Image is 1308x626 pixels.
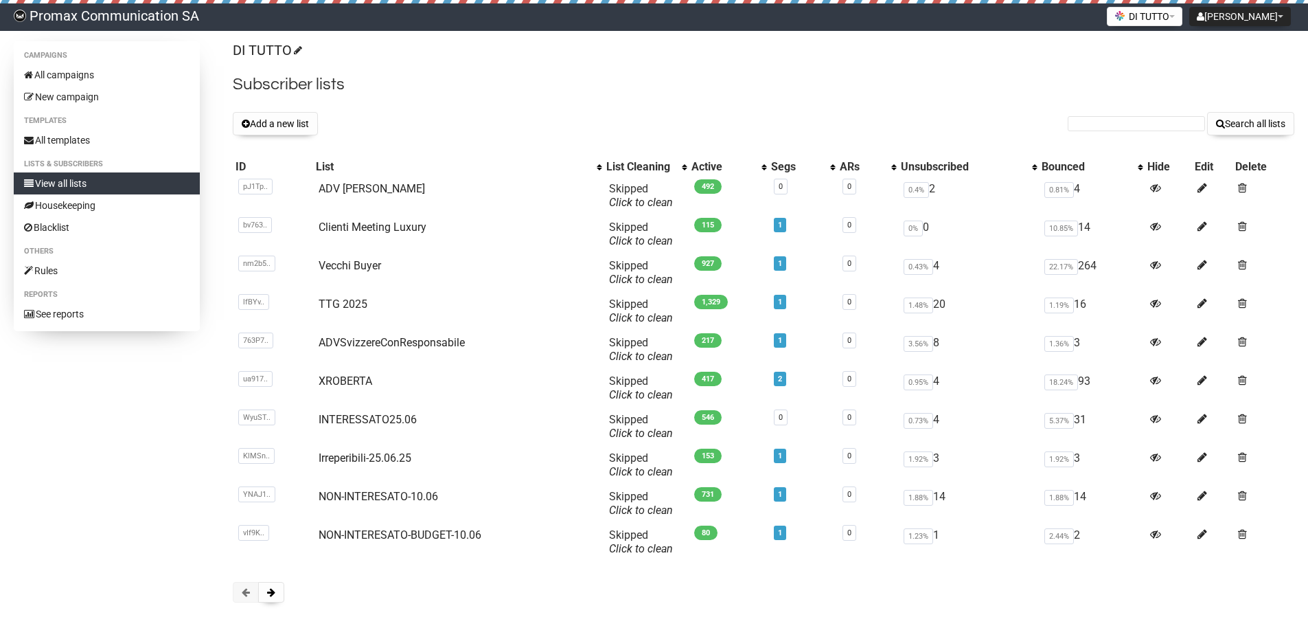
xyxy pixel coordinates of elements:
[238,179,273,194] span: pJ1Tp..
[898,177,1040,215] td: 2
[609,196,673,209] a: Click to clean
[1039,446,1145,484] td: 3
[904,298,933,313] span: 1.48%
[14,287,200,303] li: Reports
[238,487,275,502] span: YNAJ1..
[609,182,673,209] span: Skipped
[1042,160,1131,174] div: Bounced
[238,256,275,271] span: nm2b5..
[898,157,1040,177] th: Unsubscribed: No sort applied, activate to apply an ascending sort
[14,156,200,172] li: Lists & subscribers
[238,217,272,233] span: bv763..
[694,449,722,463] span: 153
[1235,160,1292,174] div: Delete
[694,256,722,271] span: 927
[847,221,851,230] a: 0
[904,451,933,467] span: 1.92%
[1044,182,1074,198] span: 0.81%
[1039,292,1145,331] td: 16
[904,375,933,390] span: 0.95%
[609,273,673,286] a: Click to clean
[694,179,722,194] span: 492
[14,194,200,216] a: Housekeeping
[898,407,1040,446] td: 4
[1044,375,1078,390] span: 18.24%
[14,260,200,282] a: Rules
[604,157,689,177] th: List Cleaning: No sort applied, activate to apply an ascending sort
[904,221,923,236] span: 0%
[847,259,851,268] a: 0
[694,487,722,502] span: 731
[691,160,754,174] div: Active
[1232,157,1294,177] th: Delete: No sort applied, sorting is disabled
[1192,157,1232,177] th: Edit: No sort applied, sorting is disabled
[847,182,851,191] a: 0
[771,160,823,174] div: Segs
[609,451,673,478] span: Skipped
[238,371,273,387] span: ua917..
[319,336,465,349] a: ADVSvizzereConResponsabile
[898,215,1040,254] td: 0
[1044,528,1074,544] span: 2.44%
[319,259,381,272] a: Vecchi Buyer
[609,465,673,478] a: Click to clean
[319,490,438,503] a: NON-INTERESATO-10.06
[233,42,300,58] a: DI TUTTO
[319,528,481,541] a: NON-INTERESATO-BUDGET-10.06
[1044,336,1074,352] span: 1.36%
[1044,221,1078,236] span: 10.85%
[898,331,1040,369] td: 8
[1039,177,1145,215] td: 4
[14,86,200,108] a: New campaign
[238,448,275,464] span: KlMSn..
[236,160,310,174] div: ID
[1114,10,1125,21] img: favicons
[778,298,782,306] a: 1
[14,64,200,86] a: All campaigns
[694,410,722,425] span: 546
[609,221,673,247] span: Skipped
[609,504,673,517] a: Click to clean
[609,528,673,555] span: Skipped
[14,216,200,238] a: Blacklist
[238,525,269,541] span: vIf9K..
[319,375,372,388] a: XROBERTA
[778,221,782,230] a: 1
[694,218,722,232] span: 115
[14,303,200,325] a: See reports
[606,160,675,174] div: List Cleaning
[609,298,673,324] span: Skipped
[1147,160,1189,174] div: Hide
[609,490,673,517] span: Skipped
[898,369,1040,407] td: 4
[694,295,728,309] span: 1,329
[778,490,782,499] a: 1
[778,528,782,537] a: 1
[316,160,590,174] div: List
[1145,157,1192,177] th: Hide: No sort applied, sorting is disabled
[768,157,837,177] th: Segs: No sort applied, activate to apply an ascending sort
[847,451,851,460] a: 0
[609,234,673,247] a: Click to clean
[14,129,200,151] a: All templates
[609,388,673,401] a: Click to clean
[1039,157,1145,177] th: Bounced: No sort applied, activate to apply an ascending sort
[898,523,1040,561] td: 1
[1039,523,1145,561] td: 2
[904,336,933,352] span: 3.56%
[898,446,1040,484] td: 3
[779,413,783,422] a: 0
[904,182,929,198] span: 0.4%
[840,160,884,174] div: ARs
[1207,112,1294,135] button: Search all lists
[778,451,782,460] a: 1
[847,298,851,306] a: 0
[609,542,673,555] a: Click to clean
[847,336,851,345] a: 0
[238,410,275,425] span: WyuST..
[1039,254,1145,292] td: 264
[319,413,417,426] a: INTERESSATO25.06
[901,160,1026,174] div: Unsubscribed
[1039,369,1145,407] td: 93
[694,526,718,540] span: 80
